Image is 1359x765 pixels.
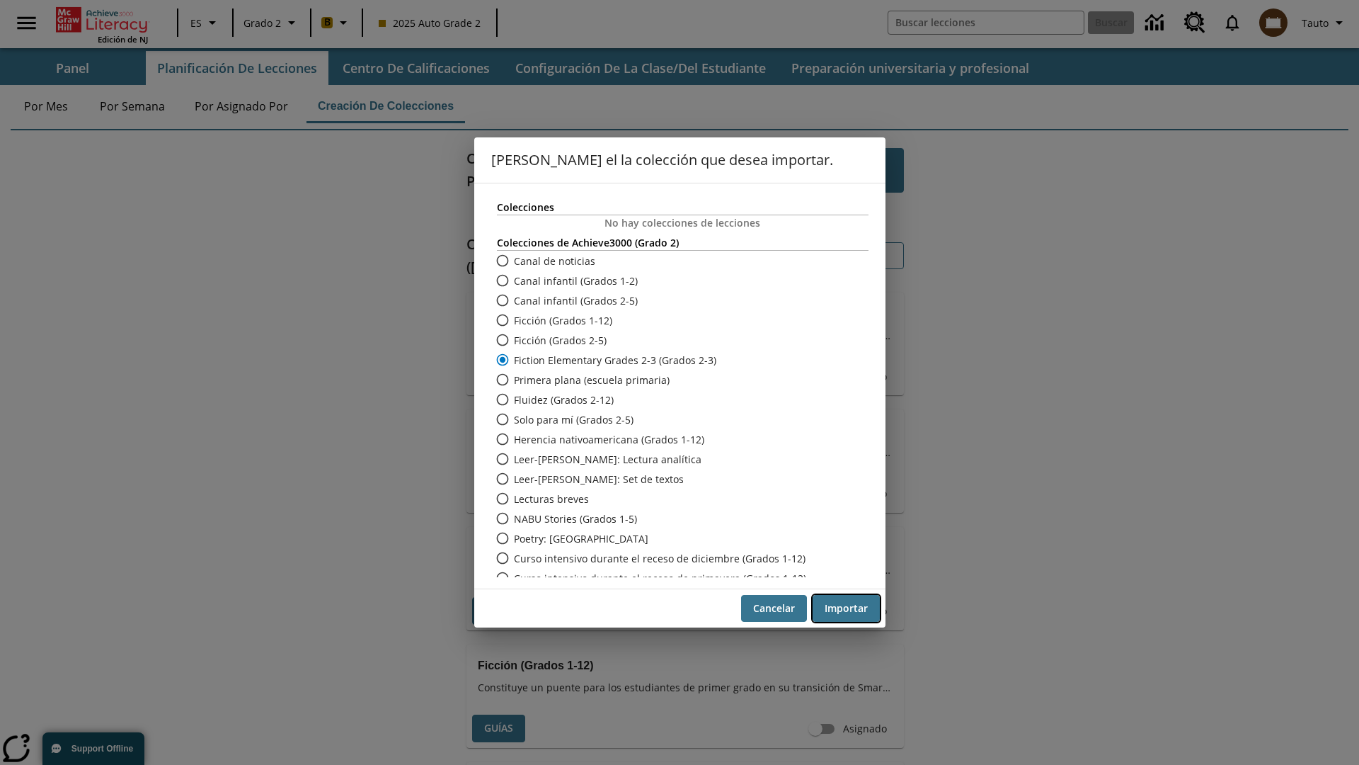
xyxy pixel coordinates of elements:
span: Canal de noticias [514,254,595,268]
span: Herencia nativoamericana (Grados 1-12) [514,432,704,447]
span: Leer-[PERSON_NAME]: Set de textos [514,472,684,487]
span: Curso intensivo durante el receso de primavera (Grados 1-12) [514,571,806,586]
span: Ficción (Grados 1-12) [514,313,612,328]
h3: Colecciones de Achieve3000 (Grado 2 ) [497,236,868,250]
span: Leer-[PERSON_NAME]: Lectura analítica [514,452,701,467]
span: Solo para mí (Grados 2-5) [514,412,633,427]
span: Lecturas breves [514,492,589,506]
span: Fiction Elementary Grades 2-3 (Grados 2-3) [514,353,716,368]
button: Importar [813,595,880,623]
span: Curso intensivo durante el receso de diciembre (Grados 1-12) [514,551,805,566]
span: Poetry: [GEOGRAPHIC_DATA] [514,531,648,546]
span: Canal infantil (Grados 1-2) [514,273,638,288]
h6: [PERSON_NAME] el la colección que desea importar. [474,137,885,183]
span: Primera plana (escuela primaria) [514,373,670,387]
span: NABU Stories (Grados 1-5) [514,511,637,526]
span: Ficción (Grados 2-5) [514,333,607,348]
button: Cancelar [741,595,807,623]
span: Fluidez (Grados 2-12) [514,392,614,407]
p: No hay colecciones de lecciones [497,215,868,230]
span: Canal infantil (Grados 2-5) [514,293,638,308]
h3: Colecciones [497,200,868,215]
